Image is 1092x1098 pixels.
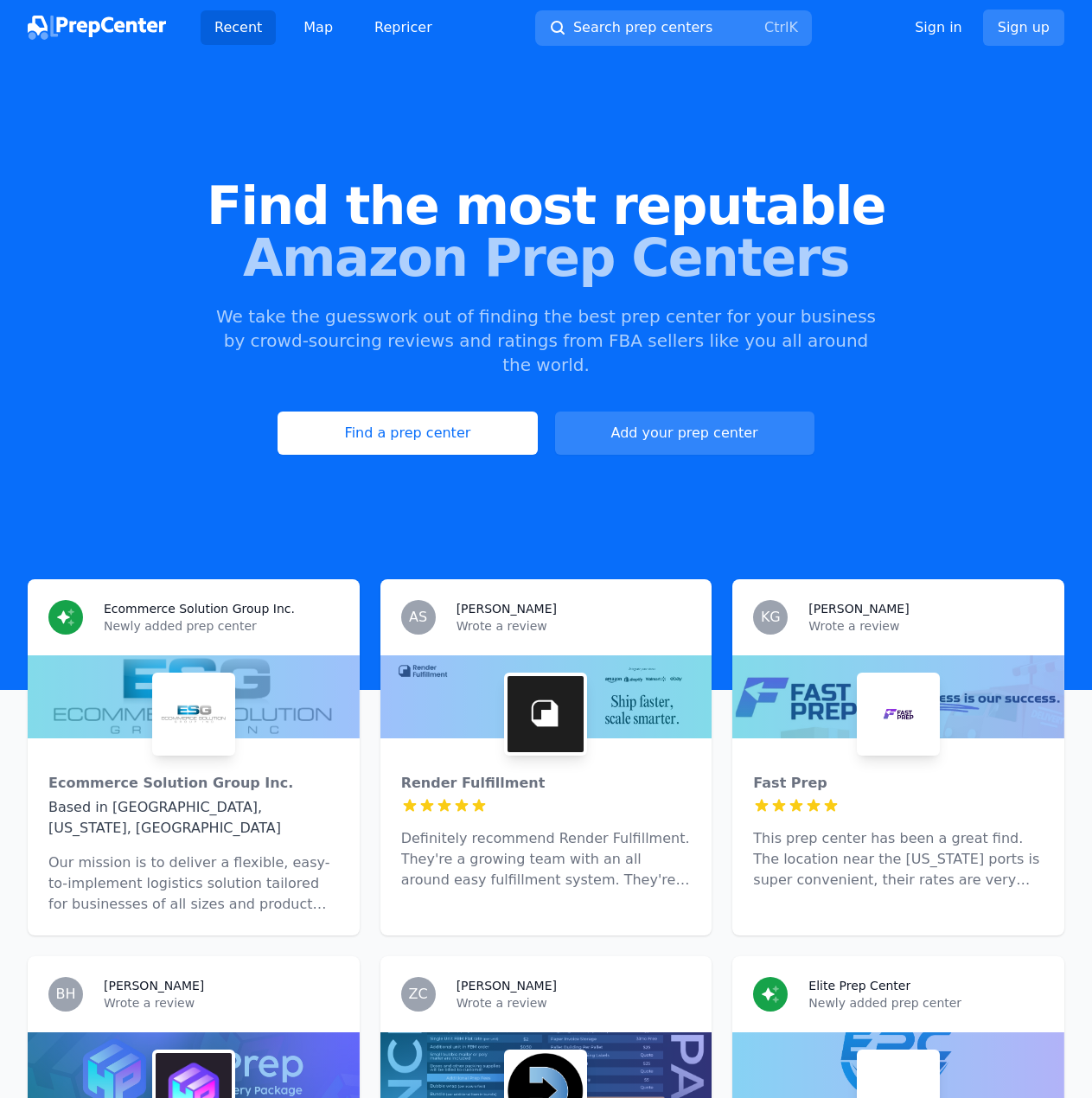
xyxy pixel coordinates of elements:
[401,828,692,891] p: Definitely recommend Render Fulfillment. They're a growing team with an all around easy fulfillme...
[915,17,962,38] a: Sign in
[401,773,692,794] div: Render Fulfillment
[457,994,692,1012] p: Wrote a review
[808,977,910,994] h3: Elite Prep Center
[48,773,339,794] div: Ecommerce Solution Group Inc.
[156,676,232,752] img: Ecommerce Solution Group Inc.
[535,10,812,46] button: Search prep centersCtrlK
[457,977,557,994] h3: [PERSON_NAME]
[380,579,712,935] a: AS[PERSON_NAME]Wrote a reviewRender FulfillmentRender FulfillmentDefinitely recommend Render Fulf...
[753,828,1044,891] p: This prep center has been a great find. The location near the [US_STATE] ports is super convenien...
[361,10,446,45] a: Repricer
[508,676,584,752] img: Render Fulfillment
[764,19,789,35] kbd: Ctrl
[28,232,1064,284] span: Amazon Prep Centers
[48,797,339,839] div: Based in [GEOGRAPHIC_DATA], [US_STATE], [GEOGRAPHIC_DATA]
[555,412,814,455] a: Add your prep center
[808,994,1044,1012] p: Newly added prep center
[28,579,360,935] a: Ecommerce Solution Group Inc.Newly added prep centerEcommerce Solution Group Inc.Ecommerce Soluti...
[457,617,692,635] p: Wrote a review
[201,10,276,45] a: Recent
[409,987,428,1001] span: ZC
[761,610,781,624] span: KG
[808,617,1044,635] p: Wrote a review
[732,579,1064,935] a: KG[PERSON_NAME]Wrote a reviewFast PrepFast PrepThis prep center has been a great find. The locati...
[573,17,712,38] span: Search prep centers
[214,304,878,377] p: We take the guesswork out of finding the best prep center for your business by crowd-sourcing rev...
[104,994,339,1012] p: Wrote a review
[290,10,347,45] a: Map
[808,600,909,617] h3: [PERSON_NAME]
[28,16,166,40] img: PrepCenter
[860,676,936,752] img: Fast Prep
[789,19,798,35] kbd: K
[28,180,1064,232] span: Find the most reputable
[457,600,557,617] h3: [PERSON_NAME]
[983,10,1064,46] a: Sign up
[409,610,427,624] span: AS
[104,617,339,635] p: Newly added prep center
[753,773,1044,794] div: Fast Prep
[104,977,204,994] h3: [PERSON_NAME]
[55,987,75,1001] span: BH
[48,852,339,915] p: Our mission is to deliver a flexible, easy-to-implement logistics solution tailored for businesse...
[104,600,295,617] h3: Ecommerce Solution Group Inc.
[278,412,537,455] a: Find a prep center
